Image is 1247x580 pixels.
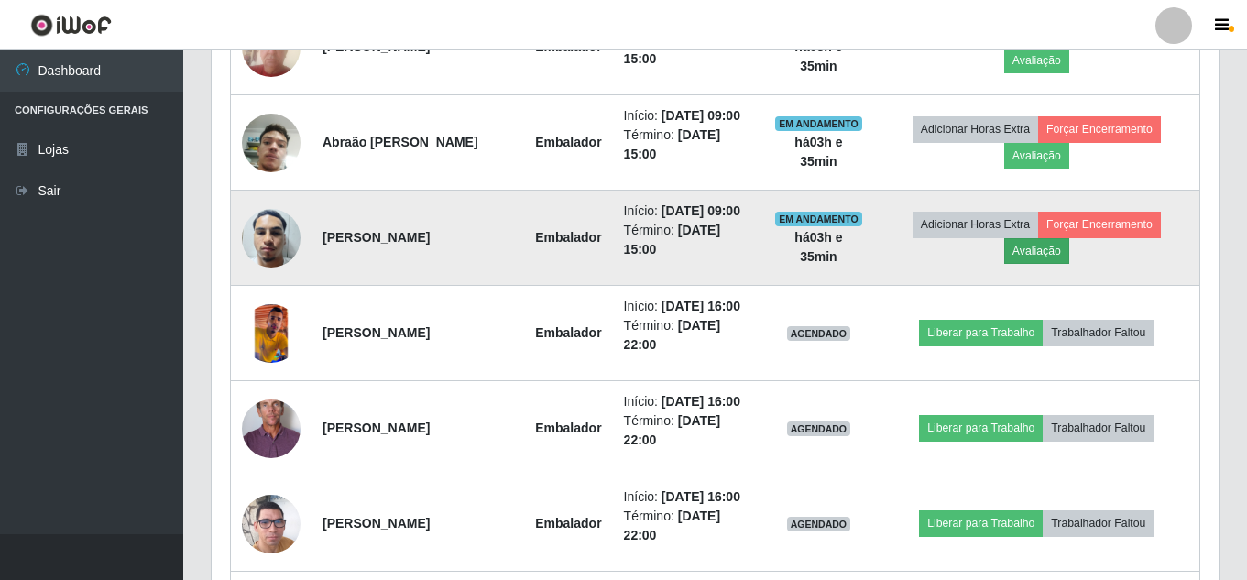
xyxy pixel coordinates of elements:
[662,394,740,409] time: [DATE] 16:00
[624,392,753,411] li: Início:
[323,516,430,531] strong: [PERSON_NAME]
[535,325,601,340] strong: Embalador
[323,135,478,149] strong: Abraão [PERSON_NAME]
[624,487,753,507] li: Início:
[624,221,753,259] li: Término:
[913,116,1038,142] button: Adicionar Horas Extra
[775,212,862,226] span: EM ANDAMENTO
[662,299,740,313] time: [DATE] 16:00
[624,297,753,316] li: Início:
[662,203,740,218] time: [DATE] 09:00
[535,135,601,149] strong: Embalador
[1043,320,1154,345] button: Trabalhador Faltou
[323,325,430,340] strong: [PERSON_NAME]
[913,212,1038,237] button: Adicionar Horas Extra
[242,472,301,576] img: 1737916815457.jpeg
[1038,212,1161,237] button: Forçar Encerramento
[794,230,842,264] strong: há 03 h e 35 min
[919,415,1043,441] button: Liberar para Trabalho
[535,230,601,245] strong: Embalador
[787,517,851,531] span: AGENDADO
[775,116,862,131] span: EM ANDAMENTO
[794,135,842,169] strong: há 03 h e 35 min
[624,126,753,164] li: Término:
[1004,238,1069,264] button: Avaliação
[662,489,740,504] time: [DATE] 16:00
[1004,48,1069,73] button: Avaliação
[242,199,301,277] img: 1753540095654.jpeg
[787,421,851,436] span: AGENDADO
[624,202,753,221] li: Início:
[787,326,851,341] span: AGENDADO
[624,106,753,126] li: Início:
[1038,116,1161,142] button: Forçar Encerramento
[624,316,753,355] li: Término:
[662,108,740,123] time: [DATE] 09:00
[535,516,601,531] strong: Embalador
[242,304,301,363] img: 1707430282587.jpeg
[919,320,1043,345] button: Liberar para Trabalho
[624,507,753,545] li: Término:
[30,14,112,37] img: CoreUI Logo
[624,411,753,450] li: Término:
[535,421,601,435] strong: Embalador
[323,421,430,435] strong: [PERSON_NAME]
[1043,415,1154,441] button: Trabalhador Faltou
[1004,143,1069,169] button: Avaliação
[919,510,1043,536] button: Liberar para Trabalho
[323,230,430,245] strong: [PERSON_NAME]
[242,91,301,195] img: 1744297850969.jpeg
[1043,510,1154,536] button: Trabalhador Faltou
[242,368,301,489] img: 1712337969187.jpeg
